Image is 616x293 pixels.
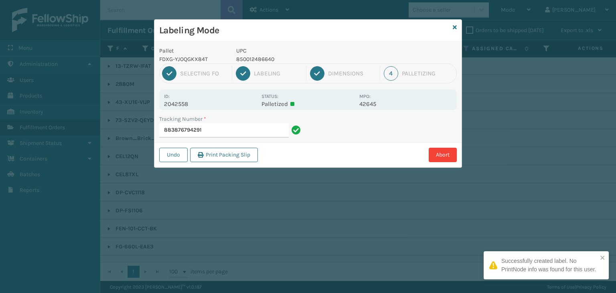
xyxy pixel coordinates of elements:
p: FDXG-YJOQGKX84T [159,55,227,63]
p: Palletized [261,100,354,108]
label: Id: [164,94,170,99]
p: UPC [236,47,355,55]
button: Print Packing Slip [190,148,258,162]
div: 2 [236,66,250,81]
div: Successfully created label. No PrintNode info was found for this user. [501,257,598,274]
div: Selecting FO [180,70,228,77]
h3: Labeling Mode [159,24,450,37]
div: Palletizing [402,70,454,77]
p: 2042558 [164,100,257,108]
p: Pallet [159,47,227,55]
div: 1 [162,66,176,81]
button: Abort [429,148,457,162]
div: 4 [384,66,398,81]
label: Tracking Number [159,115,206,123]
div: 3 [310,66,324,81]
label: Status: [261,94,278,99]
button: Undo [159,148,188,162]
div: Dimensions [328,70,376,77]
label: MPO: [359,94,371,99]
div: Labeling [254,70,302,77]
p: 850012486640 [236,55,355,63]
p: 42645 [359,100,452,108]
button: close [600,254,606,262]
